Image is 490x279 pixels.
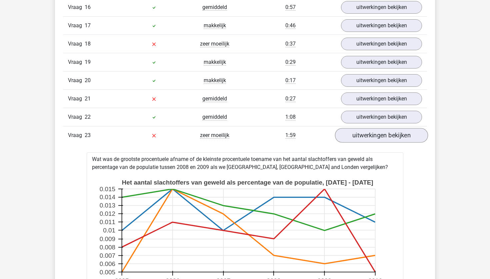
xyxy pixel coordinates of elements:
[85,132,91,138] span: 23
[68,58,85,66] span: Vraag
[341,74,422,87] a: uitwerkingen bekijken
[204,59,226,66] span: makkelijk
[103,227,115,234] text: 0.01
[100,260,115,267] text: 0.006
[335,128,428,143] a: uitwerkingen bekijken
[68,76,85,84] span: Vraag
[68,95,85,103] span: Vraag
[68,22,85,30] span: Vraag
[202,114,227,120] span: gemiddeld
[85,77,91,83] span: 20
[68,131,85,139] span: Vraag
[285,4,296,11] span: 0:57
[100,210,115,217] text: 0.012
[100,202,115,209] text: 0.013
[341,1,422,14] a: uitwerkingen bekijken
[85,114,91,120] span: 22
[68,113,85,121] span: Vraag
[200,41,229,47] span: zeer moeilijk
[202,4,227,11] span: gemiddeld
[100,194,115,201] text: 0.014
[204,22,226,29] span: makkelijk
[200,132,229,139] span: zeer moeilijk
[341,92,422,105] a: uitwerkingen bekijken
[285,114,296,120] span: 1:08
[285,132,296,139] span: 1:59
[68,40,85,48] span: Vraag
[285,95,296,102] span: 0:27
[100,244,115,251] text: 0.008
[85,95,91,102] span: 21
[285,41,296,47] span: 0:37
[341,56,422,69] a: uitwerkingen bekijken
[68,3,85,11] span: Vraag
[100,218,115,225] text: 0.011
[285,59,296,66] span: 0:29
[341,111,422,123] a: uitwerkingen bekijken
[100,252,115,259] text: 0.007
[85,41,91,47] span: 18
[341,19,422,32] a: uitwerkingen bekijken
[85,4,91,10] span: 16
[202,95,227,102] span: gemiddeld
[204,77,226,84] span: makkelijk
[341,38,422,50] a: uitwerkingen bekijken
[100,235,115,242] text: 0.009
[122,179,373,186] text: Het aantal slachtoffers van geweld als percentage van de populatie, [DATE] - [DATE]
[285,22,296,29] span: 0:46
[85,22,91,29] span: 17
[100,186,115,193] text: 0.015
[85,59,91,65] span: 19
[285,77,296,84] span: 0:17
[100,268,115,275] text: 0.005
